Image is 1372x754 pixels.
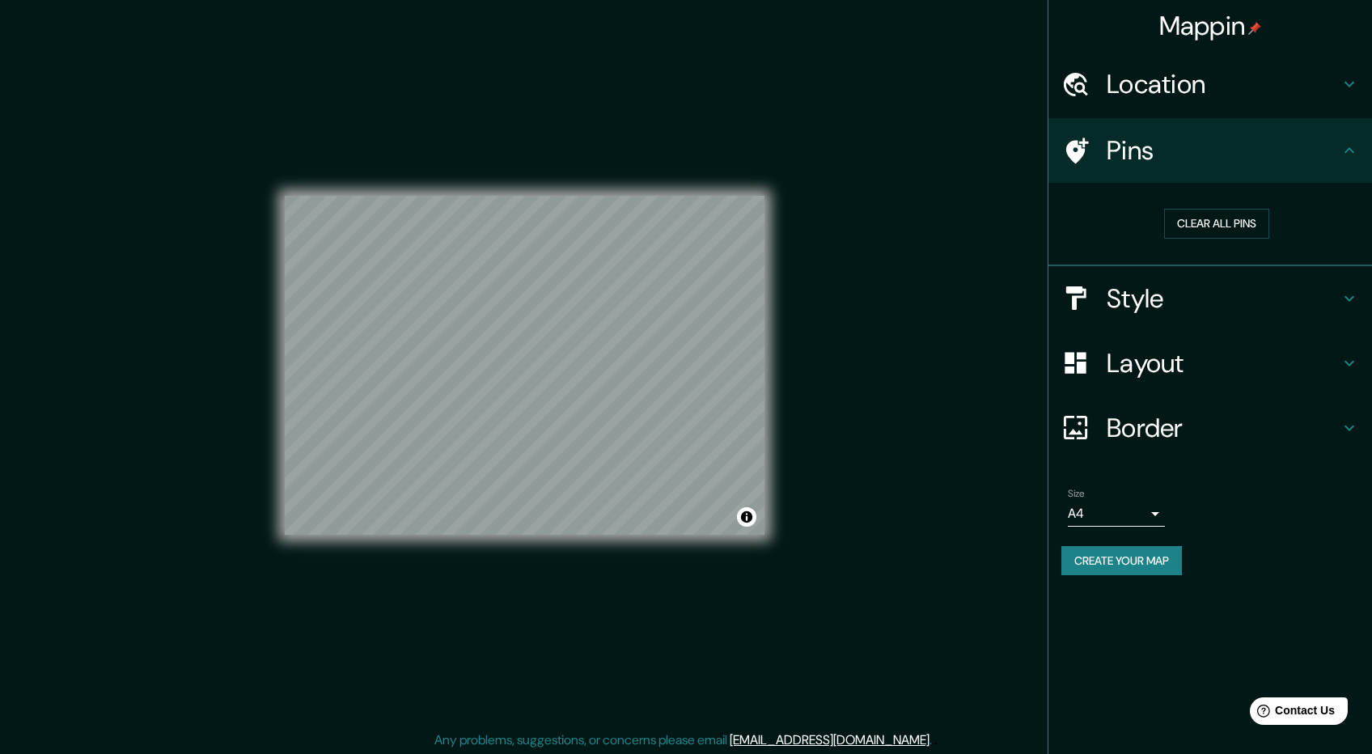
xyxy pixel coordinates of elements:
div: Layout [1048,331,1372,396]
a: [EMAIL_ADDRESS][DOMAIN_NAME] [730,731,929,748]
h4: Layout [1107,347,1340,379]
div: . [934,731,938,750]
div: Style [1048,266,1372,331]
button: Clear all pins [1164,209,1269,239]
div: Pins [1048,118,1372,183]
img: pin-icon.png [1248,22,1261,35]
button: Toggle attribution [737,507,756,527]
div: . [932,731,934,750]
h4: Border [1107,412,1340,444]
label: Size [1068,486,1085,500]
h4: Style [1107,282,1340,315]
p: Any problems, suggestions, or concerns please email . [434,731,932,750]
div: A4 [1068,501,1165,527]
div: Border [1048,396,1372,460]
canvas: Map [285,196,764,535]
button: Create your map [1061,546,1182,576]
div: Location [1048,52,1372,116]
h4: Location [1107,68,1340,100]
h4: Mappin [1159,10,1262,42]
h4: Pins [1107,134,1340,167]
iframe: Help widget launcher [1228,691,1354,736]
